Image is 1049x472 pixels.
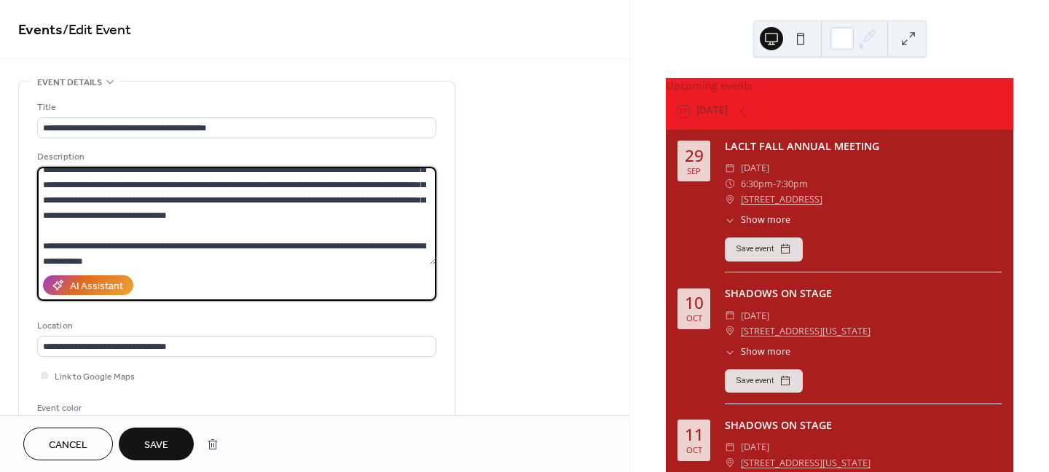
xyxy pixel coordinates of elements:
span: [DATE] [741,308,769,323]
a: [STREET_ADDRESS][US_STATE] [741,455,871,471]
div: Oct [686,314,702,322]
a: [STREET_ADDRESS] [741,192,822,207]
span: Show more [741,345,790,359]
button: ​Show more [725,213,790,227]
span: Link to Google Maps [55,369,135,385]
span: Show more [741,213,790,227]
div: ​ [725,323,735,339]
span: / Edit Event [63,16,131,44]
button: Cancel [23,428,113,460]
div: LACLT FALL ANNUAL MEETING [725,138,1002,154]
button: AI Assistant [43,275,133,295]
span: [DATE] [741,160,769,176]
div: SHADOWS ON STAGE [725,286,1002,302]
div: Description [37,149,433,165]
div: Title [37,100,433,115]
div: Oct [686,446,702,454]
div: ​ [725,308,735,323]
div: ​ [725,192,735,207]
div: 11 [685,427,704,444]
button: Save event [725,237,803,261]
div: Event color [37,401,146,416]
div: ​ [725,176,735,192]
div: AI Assistant [70,279,123,294]
a: [STREET_ADDRESS][US_STATE] [741,323,871,339]
span: Save [144,438,168,453]
div: 29 [685,148,704,165]
div: ​ [725,345,735,359]
div: ​ [725,160,735,176]
a: Events [18,16,63,44]
button: ​Show more [725,345,790,359]
span: - [773,176,776,192]
div: ​ [725,439,735,455]
button: Save event [725,369,803,393]
div: Sep [687,167,701,175]
div: Location [37,318,433,334]
span: 7:30pm [776,176,808,192]
span: Event details [37,75,102,90]
div: SHADOWS ON STAGE [725,417,1002,433]
div: ​ [725,213,735,227]
span: Cancel [49,438,87,453]
button: Save [119,428,194,460]
div: ​ [725,455,735,471]
div: Upcoming events [666,78,1013,94]
span: 6:30pm [741,176,773,192]
span: [DATE] [741,439,769,455]
div: 10 [685,295,704,312]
